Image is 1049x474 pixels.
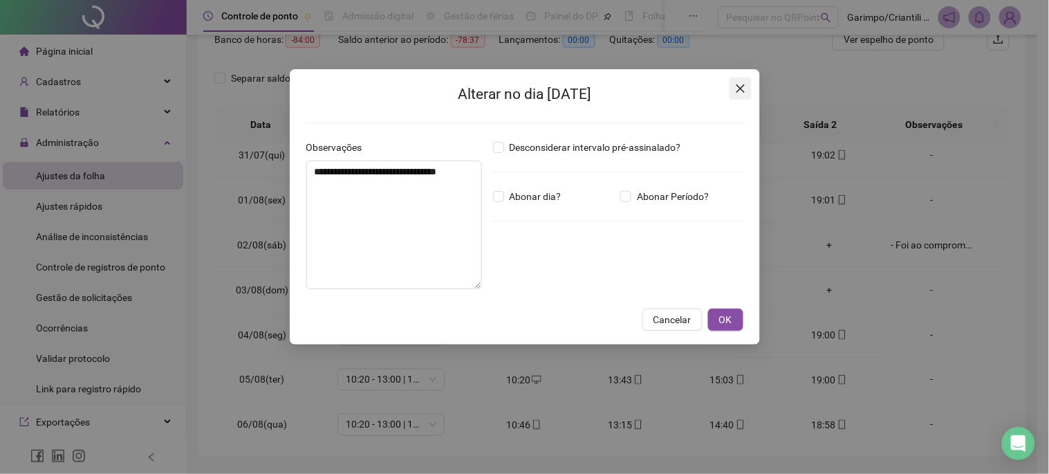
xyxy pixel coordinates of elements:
[631,189,714,204] span: Abonar Período?
[735,83,746,94] span: close
[653,312,691,327] span: Cancelar
[719,312,732,327] span: OK
[642,309,703,331] button: Cancelar
[1002,427,1035,460] div: Open Intercom Messenger
[306,140,371,155] label: Observações
[504,140,687,155] span: Desconsiderar intervalo pré-assinalado?
[306,83,743,106] h2: Alterar no dia [DATE]
[730,78,752,100] button: Close
[708,309,743,331] button: OK
[504,189,567,204] span: Abonar dia?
